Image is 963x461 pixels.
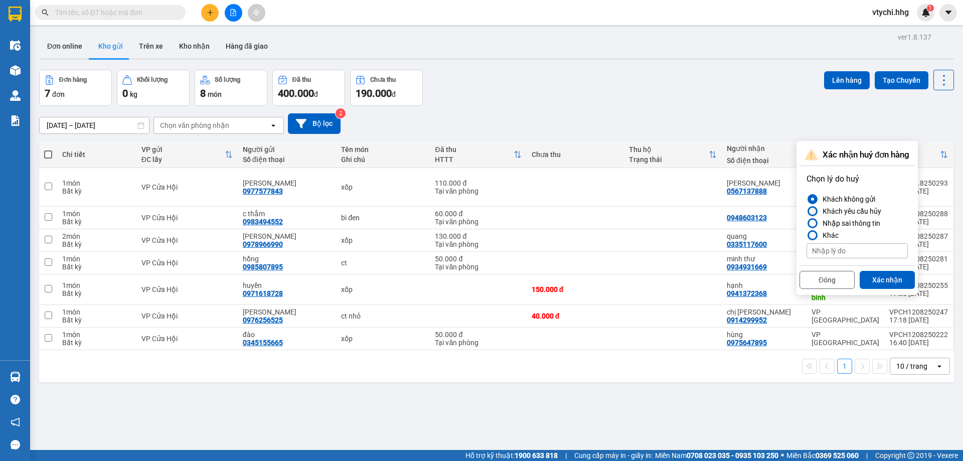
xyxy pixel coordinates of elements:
[532,312,619,320] div: 40.000 đ
[341,335,425,343] div: xốp
[532,285,619,293] div: 150.000 đ
[889,255,948,263] div: VPCH1208250281
[141,259,233,267] div: VP Cửa Hội
[866,450,868,461] span: |
[62,263,131,271] div: Bất kỳ
[314,90,318,98] span: đ
[889,263,948,271] div: 18:16 [DATE]
[62,339,131,347] div: Bất kỳ
[781,453,784,457] span: ⚪️
[341,145,425,153] div: Tên món
[42,9,49,16] span: search
[727,289,767,297] div: 0941372368
[243,316,283,324] div: 0976256525
[341,312,425,320] div: ct nhỏ
[62,210,131,218] div: 1 món
[10,40,21,51] img: warehouse-icon
[819,193,875,205] div: Khách không gửi
[629,156,709,164] div: Trạng thái
[896,361,927,371] div: 10 / trang
[465,450,558,461] span: Hỗ trợ kỹ thuật:
[435,145,513,153] div: Đã thu
[435,255,521,263] div: 50.000 đ
[727,263,767,271] div: 0934931669
[39,34,90,58] button: Đơn online
[435,179,521,187] div: 110.000 đ
[243,255,331,263] div: hồng
[435,210,521,218] div: 60.000 đ
[136,141,238,168] th: Toggle SortBy
[727,331,801,339] div: hùng
[243,156,331,164] div: Số điện thoại
[171,34,218,58] button: Kho nhận
[62,255,131,263] div: 1 món
[435,232,521,240] div: 130.000 đ
[137,76,168,83] div: Khối lượng
[195,70,267,106] button: Số lượng8món
[243,308,331,316] div: phùng thoa
[208,90,222,98] span: món
[889,232,948,240] div: VPCH1208250287
[201,4,219,22] button: plus
[889,308,948,316] div: VPCH1208250247
[939,4,957,22] button: caret-down
[141,285,233,293] div: VP Cửa Hội
[141,236,233,244] div: VP Cửa Hội
[727,157,801,165] div: Số điện thoại
[11,395,20,404] span: question-circle
[727,255,801,263] div: minh thư
[889,240,948,248] div: 18:25 [DATE]
[62,150,131,159] div: Chi tiết
[819,205,881,217] div: Khách yêu cầu hủy
[370,76,396,83] div: Chưa thu
[928,5,932,12] span: 1
[243,145,331,153] div: Người gửi
[574,450,653,461] span: Cung cấp máy in - giấy in:
[243,179,331,187] div: nguyễn thị hồng
[819,229,839,241] div: Khác
[812,308,879,324] div: VP [GEOGRAPHIC_DATA]
[292,76,311,83] div: Đã thu
[62,232,131,240] div: 2 món
[884,141,953,168] th: Toggle SortBy
[230,9,237,16] span: file-add
[889,218,948,226] div: 18:27 [DATE]
[812,331,879,347] div: VP [GEOGRAPHIC_DATA]
[889,179,948,187] div: VPCH1208250293
[816,451,859,459] strong: 0369 525 060
[215,76,240,83] div: Số lượng
[837,359,852,374] button: 1
[243,289,283,297] div: 0971618728
[243,240,283,248] div: 0978966990
[62,179,131,187] div: 1 món
[141,183,233,191] div: VP Cửa Hội
[435,263,521,271] div: Tại văn phòng
[218,34,276,58] button: Hàng đã giao
[889,339,948,347] div: 16:40 [DATE]
[62,218,131,226] div: Bất kỳ
[62,308,131,316] div: 1 món
[624,141,722,168] th: Toggle SortBy
[907,452,914,459] span: copyright
[141,145,225,153] div: VP gửi
[889,289,948,297] div: 17:30 [DATE]
[819,217,880,229] div: Nhập sai thông tin
[141,335,233,343] div: VP Cửa Hội
[727,240,767,248] div: 0335117600
[655,450,778,461] span: Miền Nam
[727,214,767,222] div: 0948603123
[889,331,948,339] div: VPCH1208250222
[864,6,917,19] span: vtychi.hhg
[288,113,341,134] button: Bộ lọc
[243,218,283,226] div: 0983494552
[727,144,801,152] div: Người nhận
[10,90,21,101] img: warehouse-icon
[243,281,331,289] div: huyền
[944,8,953,17] span: caret-down
[45,87,50,99] span: 7
[889,187,948,195] div: 18:37 [DATE]
[430,141,526,168] th: Toggle SortBy
[356,87,392,99] span: 190.000
[62,331,131,339] div: 1 món
[10,65,21,76] img: warehouse-icon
